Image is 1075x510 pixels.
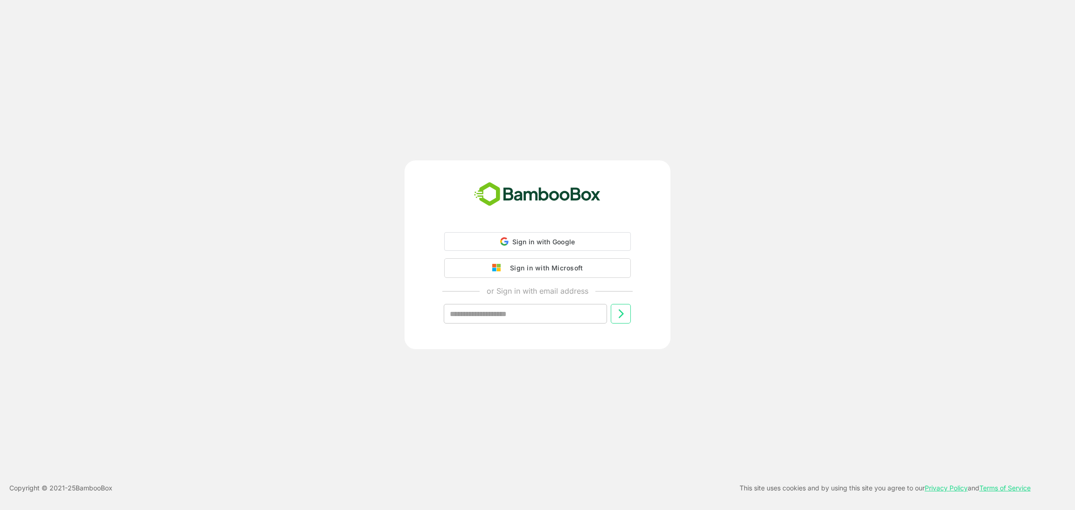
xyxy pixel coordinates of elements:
p: This site uses cookies and by using this site you agree to our and [740,482,1031,494]
button: Sign in with Microsoft [444,258,631,278]
a: Privacy Policy [925,484,968,492]
div: Sign in with Microsoft [505,262,583,274]
img: google [492,264,505,272]
img: bamboobox [469,179,606,210]
a: Terms of Service [979,484,1031,492]
p: or Sign in with email address [487,285,588,296]
span: Sign in with Google [512,238,575,246]
div: Sign in with Google [444,232,631,251]
p: Copyright © 2021- 25 BambooBox [9,482,112,494]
